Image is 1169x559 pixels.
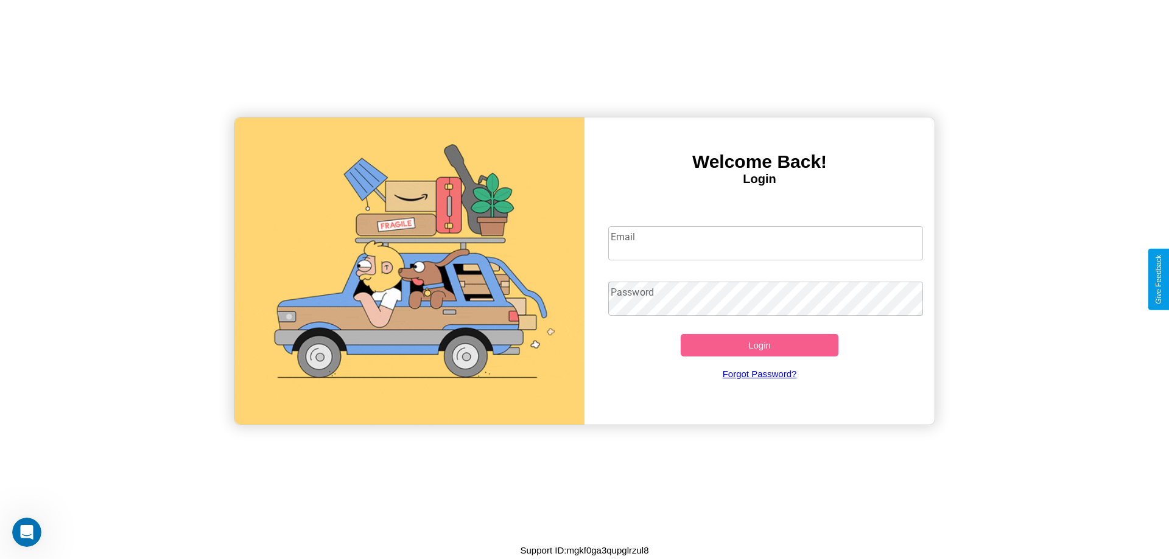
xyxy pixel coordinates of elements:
h3: Welcome Back! [584,151,935,172]
a: Forgot Password? [602,356,918,391]
img: gif [234,117,584,425]
div: Give Feedback [1154,255,1163,304]
button: Login [681,334,838,356]
h4: Login [584,172,935,186]
iframe: Intercom live chat [12,518,41,547]
p: Support ID: mgkf0ga3qupglrzul8 [521,542,649,558]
